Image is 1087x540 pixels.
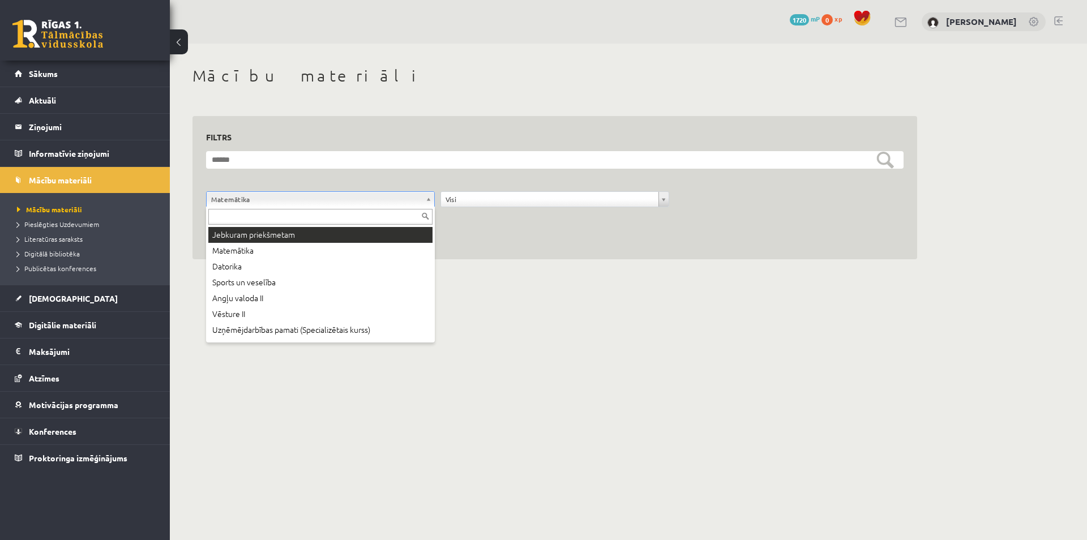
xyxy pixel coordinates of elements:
div: Sports un veselība [208,275,433,290]
div: Datorika [208,259,433,275]
div: Vēsture II [208,306,433,322]
div: Matemātika [208,243,433,259]
div: Latviešu valoda un literatūra II [208,338,433,354]
div: Jebkuram priekšmetam [208,227,433,243]
div: Angļu valoda II [208,290,433,306]
div: Uzņēmējdarbības pamati (Specializētais kurss) [208,322,433,338]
